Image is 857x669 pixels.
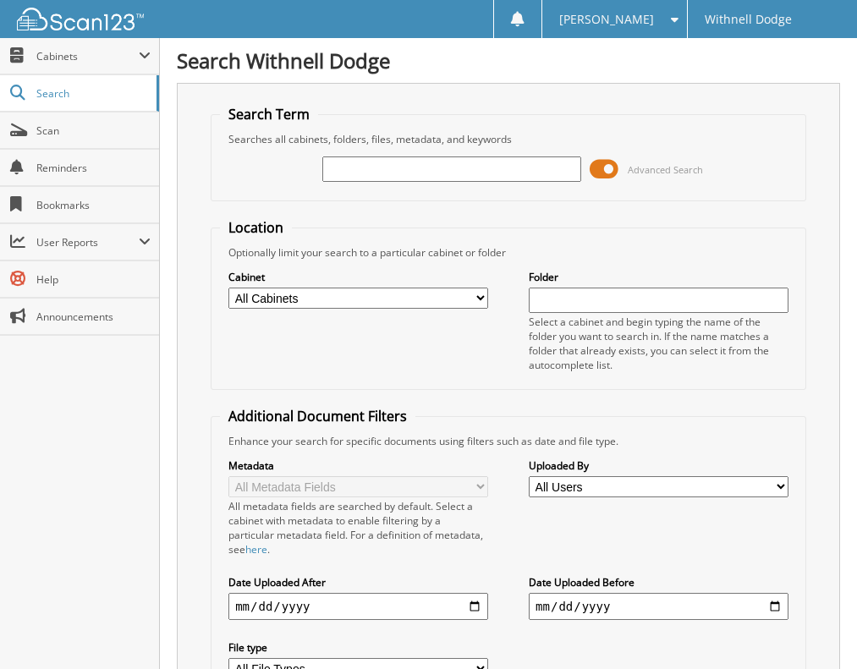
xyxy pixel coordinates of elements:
[36,123,151,138] span: Scan
[529,270,788,284] label: Folder
[772,588,857,669] iframe: Chat Widget
[36,161,151,175] span: Reminders
[177,47,840,74] h1: Search Withnell Dodge
[559,14,654,25] span: [PERSON_NAME]
[36,49,139,63] span: Cabinets
[228,640,488,655] label: File type
[705,14,792,25] span: Withnell Dodge
[220,434,797,448] div: Enhance your search for specific documents using filters such as date and file type.
[529,593,788,620] input: end
[228,458,488,473] label: Metadata
[628,163,703,176] span: Advanced Search
[220,245,797,260] div: Optionally limit your search to a particular cabinet or folder
[36,235,139,250] span: User Reports
[36,198,151,212] span: Bookmarks
[36,86,148,101] span: Search
[245,542,267,557] a: here
[220,218,292,237] legend: Location
[36,272,151,287] span: Help
[529,575,788,589] label: Date Uploaded Before
[220,407,415,425] legend: Additional Document Filters
[228,575,488,589] label: Date Uploaded After
[17,8,144,30] img: scan123-logo-white.svg
[220,105,318,123] legend: Search Term
[228,270,488,284] label: Cabinet
[220,132,797,146] div: Searches all cabinets, folders, files, metadata, and keywords
[228,499,488,557] div: All metadata fields are searched by default. Select a cabinet with metadata to enable filtering b...
[36,310,151,324] span: Announcements
[529,458,788,473] label: Uploaded By
[529,315,788,372] div: Select a cabinet and begin typing the name of the folder you want to search in. If the name match...
[228,593,488,620] input: start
